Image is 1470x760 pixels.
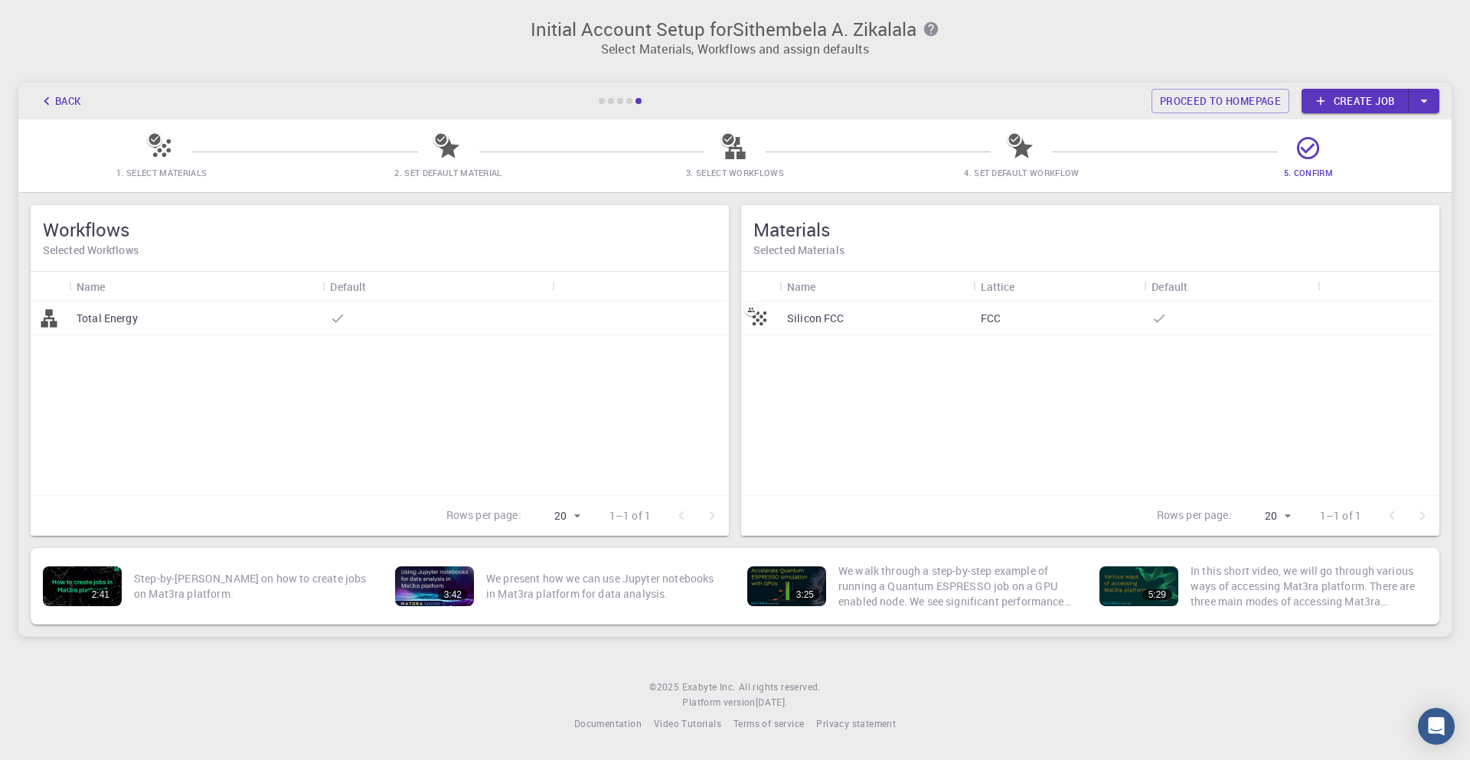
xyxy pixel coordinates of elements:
[787,311,844,326] p: Silicon FCC
[756,695,788,710] a: [DATE].
[322,272,551,302] div: Default
[394,167,501,178] span: 2. Set Default Material
[739,680,821,695] span: All rights reserved.
[31,272,69,302] div: Icon
[446,507,521,525] p: Rows per page:
[1187,274,1212,298] button: Sort
[682,695,755,710] span: Platform version
[838,563,1075,609] p: We walk through a step-by-step example of running a Quantum ESPRESSO job on a GPU enabled node. W...
[574,717,642,729] span: Documentation
[790,589,820,600] div: 3:25
[649,680,681,695] span: © 2025
[1015,274,1040,298] button: Sort
[682,680,736,693] span: Exabyte Inc.
[1418,708,1455,745] div: Open Intercom Messenger
[741,272,779,302] div: Icon
[1142,589,1172,600] div: 5:29
[787,272,816,302] div: Name
[1284,167,1333,178] span: 5. Confirm
[964,167,1079,178] span: 4. Set Default Workflow
[116,167,207,178] span: 1. Select Materials
[686,167,784,178] span: 3. Select Workflows
[77,311,138,326] p: Total Energy
[756,696,788,708] span: [DATE] .
[389,554,729,618] a: 3:42We present how we can use Jupyter notebooks in Mat3ra platform for data analysis.
[1093,554,1433,618] a: 5:29In this short video, we will go through various ways of accessing Mat3ra platform. There are ...
[31,89,89,113] button: Back
[28,18,1442,40] h3: Initial Account Setup for Sithembela A. Zikalala
[733,716,804,732] a: Terms of service
[654,717,721,729] span: Video Tutorials
[43,217,717,242] h5: Workflows
[779,272,973,302] div: Name
[1151,89,1289,113] a: Proceed to homepage
[330,272,366,302] div: Default
[486,571,723,602] p: We present how we can use Jupyter notebooks in Mat3ra platform for data analysis.
[1302,89,1409,113] a: Create job
[1151,272,1187,302] div: Default
[816,717,896,729] span: Privacy statement
[528,505,585,527] div: 20
[654,716,721,732] a: Video Tutorials
[438,589,468,600] div: 3:42
[816,716,896,732] a: Privacy statement
[69,272,322,302] div: Name
[31,11,86,24] span: Support
[753,217,1427,242] h5: Materials
[609,508,651,524] p: 1–1 of 1
[753,242,1427,259] h6: Selected Materials
[28,40,1442,58] p: Select Materials, Workflows and assign defaults
[733,717,804,729] span: Terms of service
[77,272,106,302] div: Name
[134,571,371,602] p: Step-by-[PERSON_NAME] on how to create jobs on Mat3ra platform.
[816,274,841,298] button: Sort
[1157,507,1232,525] p: Rows per page:
[973,272,1145,302] div: Lattice
[981,311,1001,326] p: FCC
[106,274,130,298] button: Sort
[1238,505,1295,527] div: 20
[1191,563,1427,609] p: In this short video, we will go through various ways of accessing Mat3ra platform. There are thre...
[682,680,736,695] a: Exabyte Inc.
[86,589,116,600] div: 2:41
[1144,272,1318,302] div: Default
[574,716,642,732] a: Documentation
[37,554,377,618] a: 2:41Step-by-[PERSON_NAME] on how to create jobs on Mat3ra platform.
[741,554,1081,618] a: 3:25We walk through a step-by-step example of running a Quantum ESPRESSO job on a GPU enabled nod...
[43,242,717,259] h6: Selected Workflows
[981,272,1015,302] div: Lattice
[1320,508,1361,524] p: 1–1 of 1
[367,274,391,298] button: Sort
